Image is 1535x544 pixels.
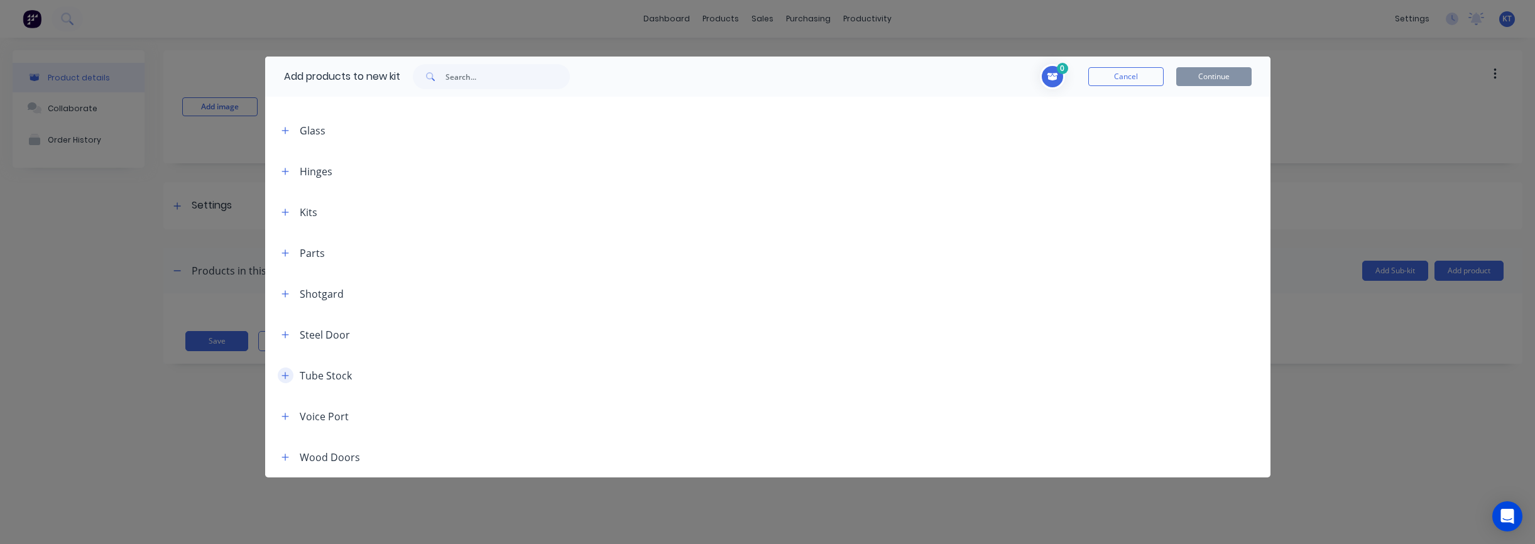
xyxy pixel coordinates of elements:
div: Add products to new kit [265,57,400,97]
div: Open Intercom Messenger [1492,501,1522,531]
div: Hinges [300,164,332,179]
button: Cancel [1088,67,1164,86]
input: Search... [445,64,570,89]
div: Shotgard [300,286,344,302]
div: Voice Port [300,409,349,424]
span: 0 [1057,63,1068,74]
div: Kits [300,205,317,220]
div: Tube Stock [300,368,352,383]
div: Steel Door [300,327,350,342]
button: Toggle cart dropdown [1040,64,1069,89]
div: Wood Doors [300,450,360,465]
div: Glass [300,123,325,138]
div: Parts [300,246,325,261]
button: Continue [1176,67,1252,86]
